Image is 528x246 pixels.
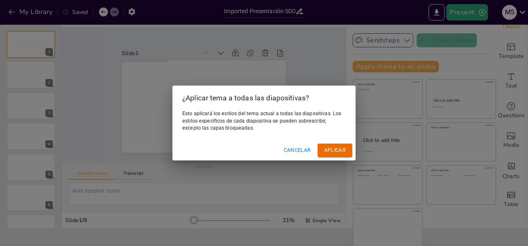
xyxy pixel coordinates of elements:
[324,147,346,153] font: Aplicar
[284,147,311,153] font: Cancelar
[182,111,341,131] font: Esto aplicará los estilos del tema actual a todas las diapositivas. Los estilos específicos de ca...
[280,144,314,157] button: Cancelar
[318,144,352,157] button: Aplicar
[182,94,309,102] font: ¿Aplicar tema a todas las diapositivas?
